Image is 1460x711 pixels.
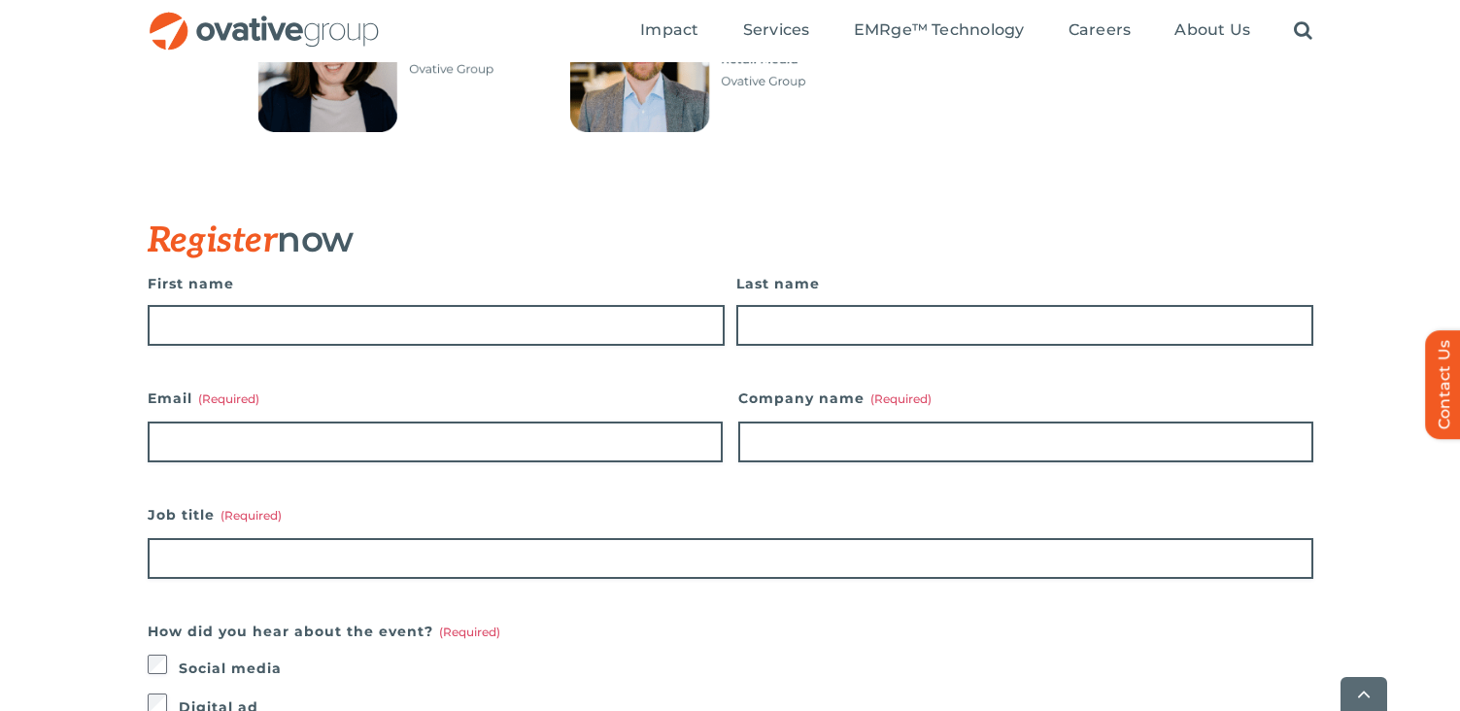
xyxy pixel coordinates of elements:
a: EMRge™ Technology [854,20,1025,42]
label: Last name [736,270,1313,297]
a: About Us [1174,20,1250,42]
a: Careers [1069,20,1132,42]
label: Email [148,385,723,412]
a: OG_Full_horizontal_RGB [148,10,381,28]
span: EMRge™ Technology [854,20,1025,40]
h3: now [148,220,1216,260]
label: Job title [148,501,1313,528]
span: (Required) [870,391,932,406]
span: Careers [1069,20,1132,40]
legend: How did you hear about the event? [148,618,500,645]
span: Services [743,20,810,40]
label: First name [148,270,725,297]
label: Social media [179,655,1313,682]
a: Search [1294,20,1312,42]
span: Register [148,220,278,262]
span: (Required) [221,508,282,523]
span: Impact [640,20,698,40]
span: (Required) [439,625,500,639]
a: Impact [640,20,698,42]
a: Services [743,20,810,42]
label: Company name [738,385,1313,412]
span: (Required) [198,391,259,406]
span: About Us [1174,20,1250,40]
